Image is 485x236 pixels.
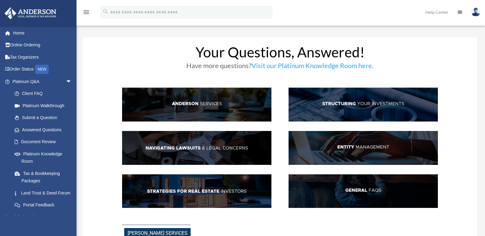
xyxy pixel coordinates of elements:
[289,174,438,208] img: GenFAQ_hdr
[9,100,81,112] a: Platinum Walkthrough
[9,88,78,100] a: Client FAQ
[4,39,81,51] a: Online Ordering
[122,62,438,72] h3: Have more questions?
[9,136,81,148] a: Document Review
[66,75,78,88] span: arrow_drop_down
[9,187,81,199] a: Land Trust & Deed Forum
[9,199,81,211] a: Portal Feedback
[83,11,90,16] a: menu
[3,7,58,19] img: Anderson Advisors Platinum Portal
[4,75,81,88] a: Platinum Q&Aarrow_drop_down
[102,8,109,15] i: search
[122,45,438,62] h1: Your Questions, Answered!
[9,148,81,167] a: Platinum Knowledge Room
[289,131,438,165] img: EntManag_hdr
[4,27,81,39] a: Home
[122,88,271,121] img: AndServ_hdr
[83,9,90,16] i: menu
[122,131,271,165] img: NavLaw_hdr
[471,8,480,16] img: User Pic
[4,63,81,76] a: Order StatusNEW
[4,211,81,223] a: Digital Productsarrow_drop_down
[122,174,271,208] img: StratsRE_hdr
[66,211,78,223] span: arrow_drop_down
[35,65,49,74] div: NEW
[9,167,81,187] a: Tax & Bookkeeping Packages
[289,88,438,121] img: StructInv_hdr
[252,61,374,73] a: Visit our Platinum Knowledge Room here.
[9,112,81,124] a: Submit a Question
[9,124,81,136] a: Answered Questions
[4,51,81,63] a: Tax Organizers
